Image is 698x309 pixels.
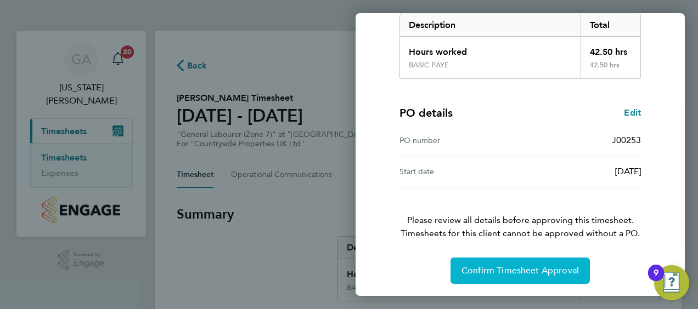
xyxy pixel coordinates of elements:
div: Hours worked [400,37,581,61]
div: Total [581,14,641,36]
span: J00253 [612,135,641,145]
p: Please review all details before approving this timesheet. [386,187,654,240]
div: Description [400,14,581,36]
span: Timesheets for this client cannot be approved without a PO. [386,227,654,240]
div: BASIC PAYE [409,61,449,70]
span: Edit [624,107,641,118]
button: Open Resource Center, 9 new notifications [654,265,689,300]
h4: PO details [399,105,453,121]
div: PO number [399,134,520,147]
div: Summary of 22 - 28 Sep 2025 [399,14,641,79]
div: 42.50 hrs [581,61,641,78]
span: Confirm Timesheet Approval [461,265,579,276]
div: 42.50 hrs [581,37,641,61]
div: Start date [399,165,520,178]
div: [DATE] [520,165,641,178]
a: Edit [624,106,641,119]
div: 9 [654,273,658,287]
button: Confirm Timesheet Approval [451,257,590,284]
